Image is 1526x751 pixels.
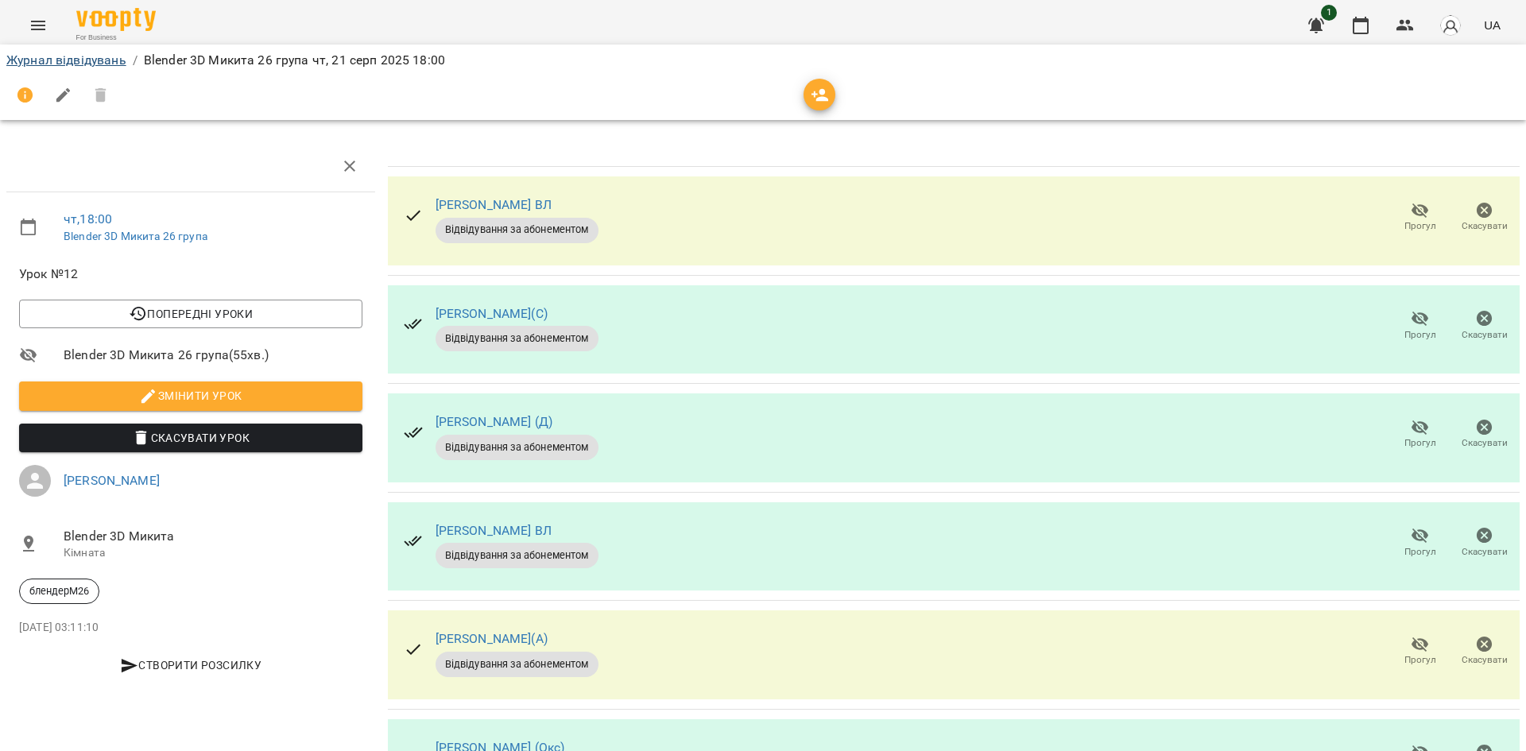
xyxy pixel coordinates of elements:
span: Скасувати Урок [32,428,350,447]
button: UA [1478,10,1507,40]
span: Відвідування за абонементом [436,657,598,672]
a: [PERSON_NAME](С) [436,306,548,321]
span: Blender 3D Микита 26 група ( 55 хв. ) [64,346,362,365]
a: [PERSON_NAME] ВЛ [436,197,552,212]
nav: breadcrumb [6,51,1520,70]
p: Blender 3D Микита 26 група чт, 21 серп 2025 18:00 [144,51,445,70]
span: Створити розсилку [25,656,356,675]
button: Створити розсилку [19,651,362,679]
button: Прогул [1388,412,1452,457]
span: Скасувати [1462,436,1508,450]
span: Прогул [1404,653,1436,667]
span: Урок №12 [19,265,362,284]
button: Скасувати [1452,304,1516,348]
span: 1 [1321,5,1337,21]
span: Прогул [1404,545,1436,559]
span: For Business [76,33,156,43]
a: чт , 18:00 [64,211,112,226]
button: Скасувати [1452,521,1516,566]
button: Прогул [1388,304,1452,348]
p: Кімната [64,545,362,561]
a: Blender 3D Микита 26 група [64,230,207,242]
span: Скасувати [1462,219,1508,233]
button: Прогул [1388,521,1452,566]
span: Скасувати [1462,545,1508,559]
button: Скасувати [1452,629,1516,674]
span: Відвідування за абонементом [436,223,598,237]
button: Скасувати [1452,412,1516,457]
button: Прогул [1388,629,1452,674]
button: Змінити урок [19,381,362,410]
span: Скасувати [1462,328,1508,342]
div: блендерМ26 [19,579,99,604]
img: avatar_s.png [1439,14,1462,37]
img: Voopty Logo [76,8,156,31]
span: Попередні уроки [32,304,350,323]
span: UA [1484,17,1501,33]
span: блендерМ26 [20,584,99,598]
span: Прогул [1404,328,1436,342]
span: Відвідування за абонементом [436,440,598,455]
button: Скасувати [1452,195,1516,240]
button: Menu [19,6,57,45]
button: Попередні уроки [19,300,362,328]
a: [PERSON_NAME] (Д) [436,414,553,429]
p: [DATE] 03:11:10 [19,620,362,636]
span: Відвідування за абонементом [436,331,598,346]
a: [PERSON_NAME](А) [436,631,548,646]
a: [PERSON_NAME] [64,473,160,488]
a: [PERSON_NAME] ВЛ [436,523,552,538]
a: Журнал відвідувань [6,52,126,68]
button: Прогул [1388,195,1452,240]
span: Скасувати [1462,653,1508,667]
span: Прогул [1404,436,1436,450]
span: Прогул [1404,219,1436,233]
span: Blender 3D Микита [64,527,362,546]
li: / [133,51,137,70]
span: Відвідування за абонементом [436,548,598,563]
span: Змінити урок [32,386,350,405]
button: Скасувати Урок [19,424,362,452]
